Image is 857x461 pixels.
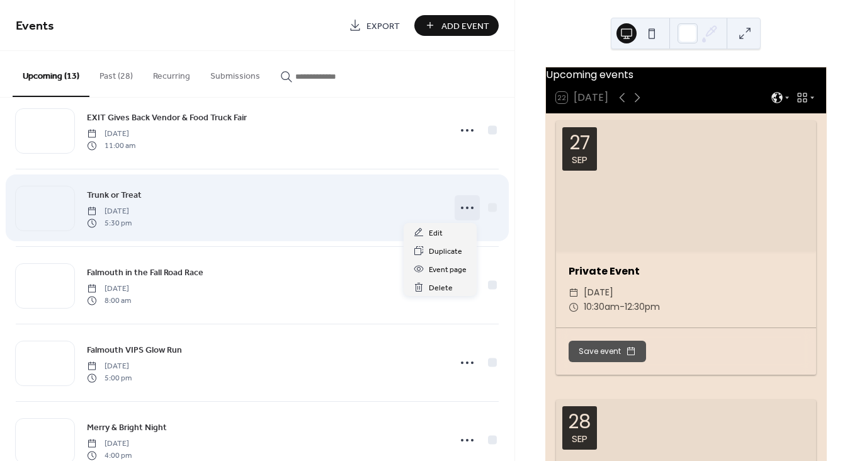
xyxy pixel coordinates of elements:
span: Trunk or Treat [87,189,142,202]
span: - [620,300,625,315]
a: Export [339,15,409,36]
div: 28 [568,413,591,431]
a: Trunk or Treat [87,188,142,202]
div: 27 [569,134,590,152]
button: Submissions [200,51,270,96]
span: [DATE] [87,283,131,295]
span: [DATE] [87,361,132,372]
span: 4:00 pm [87,450,132,461]
span: 5:30 pm [87,217,132,229]
span: Add Event [441,20,489,33]
a: Falmouth in the Fall Road Race [87,265,203,280]
span: 10:30am [584,300,620,315]
span: 11:00 am [87,140,135,151]
div: Private Event [556,264,816,279]
span: [DATE] [87,206,132,217]
span: EXIT Gives Back Vendor & Food Truck Fair [87,111,247,125]
button: Recurring [143,51,200,96]
span: Delete [429,282,453,295]
button: Add Event [414,15,499,36]
span: Falmouth in the Fall Road Race [87,266,203,280]
a: Merry & Bright Night [87,420,167,435]
span: Falmouth VIPS Glow Run [87,344,182,357]
span: Event page [429,263,467,276]
button: Past (28) [89,51,143,96]
span: Edit [429,227,443,240]
div: ​ [569,300,579,315]
span: Export [366,20,400,33]
button: Save event [569,341,646,362]
span: Merry & Bright Night [87,421,167,435]
div: ​ [569,285,579,300]
div: Sep [572,434,587,443]
span: 12:30pm [625,300,660,315]
a: EXIT Gives Back Vendor & Food Truck Fair [87,110,247,125]
span: [DATE] [87,128,135,140]
span: [DATE] [584,285,613,300]
button: Upcoming (13) [13,51,89,97]
span: Duplicate [429,245,462,258]
span: 8:00 am [87,295,131,306]
span: 5:00 pm [87,372,132,384]
span: Events [16,14,54,38]
a: Falmouth VIPS Glow Run [87,343,182,357]
span: [DATE] [87,438,132,450]
div: Upcoming events [546,67,826,83]
div: Sep [572,155,587,164]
